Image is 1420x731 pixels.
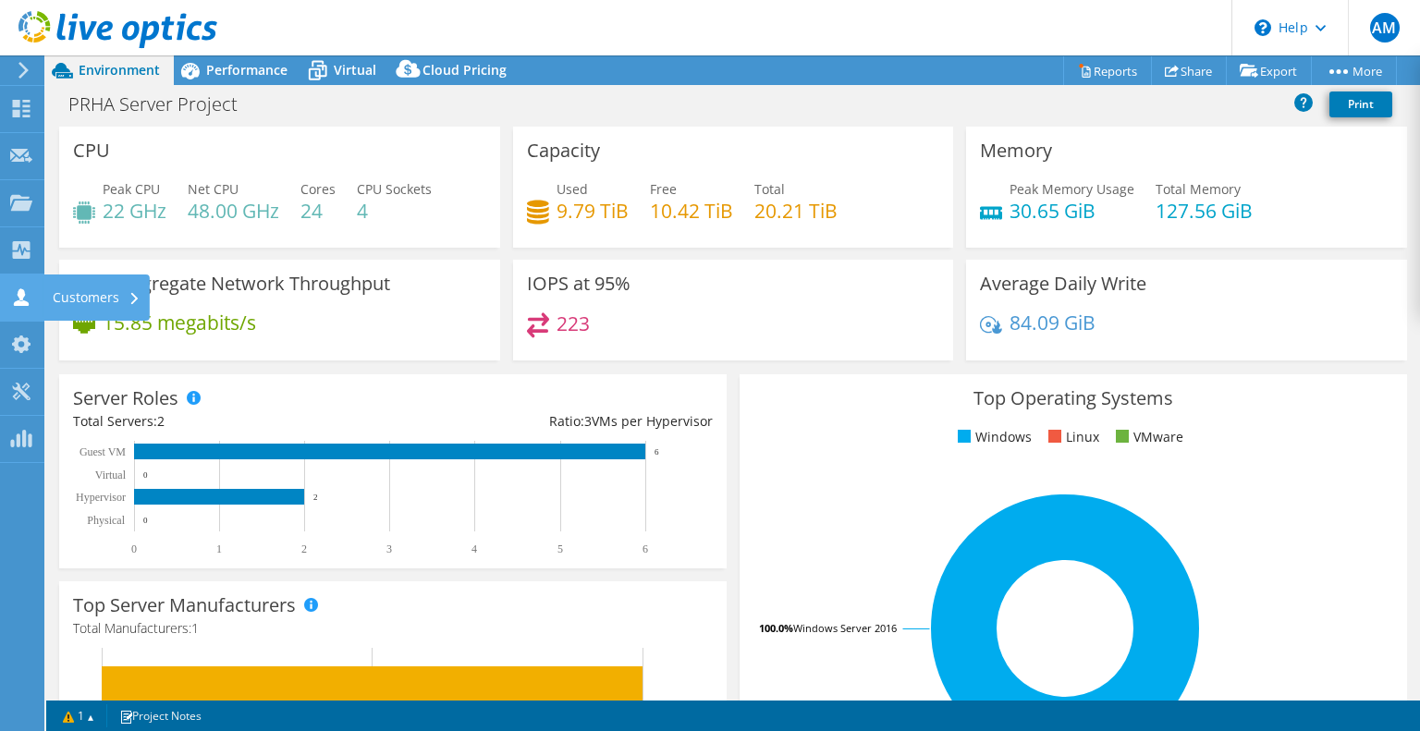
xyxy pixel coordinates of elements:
text: Physical [87,514,125,527]
h3: Top Operating Systems [753,388,1393,408]
h4: 84.09 GiB [1010,312,1096,333]
span: AM [1370,13,1400,43]
text: 0 [143,516,148,525]
span: Cloud Pricing [422,61,507,79]
text: 1 [216,542,222,555]
span: Total Memory [1156,180,1241,198]
h4: 48.00 GHz [188,201,279,221]
text: 6 [655,447,659,457]
text: 3 [386,542,392,555]
li: Linux [1044,427,1099,447]
div: Customers [43,274,150,321]
h4: Total Manufacturers: [73,618,713,639]
text: Virtual [95,469,127,481]
span: Net CPU [188,180,239,198]
span: Cores [300,180,336,198]
span: Peak CPU [103,180,160,198]
h4: 20.21 TiB [754,201,838,221]
text: Guest VM [80,445,126,458]
svg: \n [1255,19,1271,36]
span: 1 [191,619,199,637]
h3: Peak Aggregate Network Throughput [73,274,390,294]
h4: 223 [557,313,590,334]
h4: 127.56 GiB [1156,201,1253,221]
h4: 22 GHz [103,201,166,221]
a: 1 [50,704,107,727]
h4: 10.42 TiB [650,201,733,221]
h3: Memory [980,140,1052,161]
a: Export [1226,56,1312,85]
span: Free [650,180,677,198]
text: Hypervisor [76,491,126,504]
h3: Average Daily Write [980,274,1146,294]
span: Total [754,180,785,198]
h3: CPU [73,140,110,161]
text: 0 [131,542,137,555]
span: 3 [584,412,592,430]
a: More [1311,56,1397,85]
a: Share [1151,56,1227,85]
h1: PRHA Server Project [60,94,266,115]
span: CPU Sockets [357,180,432,198]
h3: IOPS at 95% [527,274,630,294]
text: 2 [313,493,318,502]
tspan: Windows Server 2016 [793,621,897,635]
h3: Top Server Manufacturers [73,595,296,615]
li: VMware [1111,427,1183,447]
a: Print [1329,91,1392,117]
li: Windows [953,427,1032,447]
a: Project Notes [106,704,214,727]
div: Ratio: VMs per Hypervisor [393,411,713,432]
h4: 30.65 GiB [1010,201,1134,221]
span: 2 [157,412,165,430]
span: Environment [79,61,160,79]
div: Total Servers: [73,411,393,432]
text: 2 [301,542,307,555]
h4: 4 [357,201,432,221]
tspan: 100.0% [759,621,793,635]
span: Peak Memory Usage [1010,180,1134,198]
h4: 9.79 TiB [557,201,629,221]
h4: 15.85 megabits/s [103,312,256,333]
a: Reports [1063,56,1152,85]
text: 5 [557,542,563,555]
h3: Capacity [527,140,600,161]
span: Used [557,180,588,198]
text: 4 [471,542,477,555]
h4: 24 [300,201,336,221]
h3: Server Roles [73,388,178,408]
text: 0 [143,470,148,480]
text: 6 [643,542,648,555]
span: Performance [206,61,288,79]
span: Virtual [334,61,376,79]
